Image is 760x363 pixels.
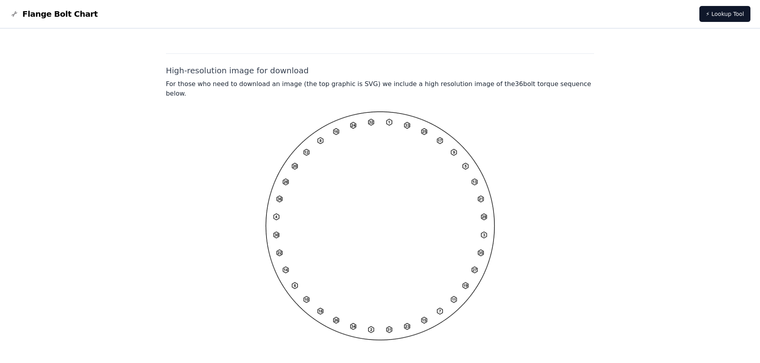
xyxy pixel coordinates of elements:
a: Flange Bolt Chart LogoFlange Bolt Chart [10,8,98,20]
a: ⚡ Lookup Tool [699,6,750,22]
img: Flange Bolt Chart Logo [10,9,19,19]
p: For those who need to download an image (the top graphic is SVG) we include a high resolution ima... [166,79,594,98]
img: 36 bolt torque pattern [265,111,495,341]
h2: High-resolution image for download [166,65,594,76]
span: Flange Bolt Chart [22,8,98,20]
